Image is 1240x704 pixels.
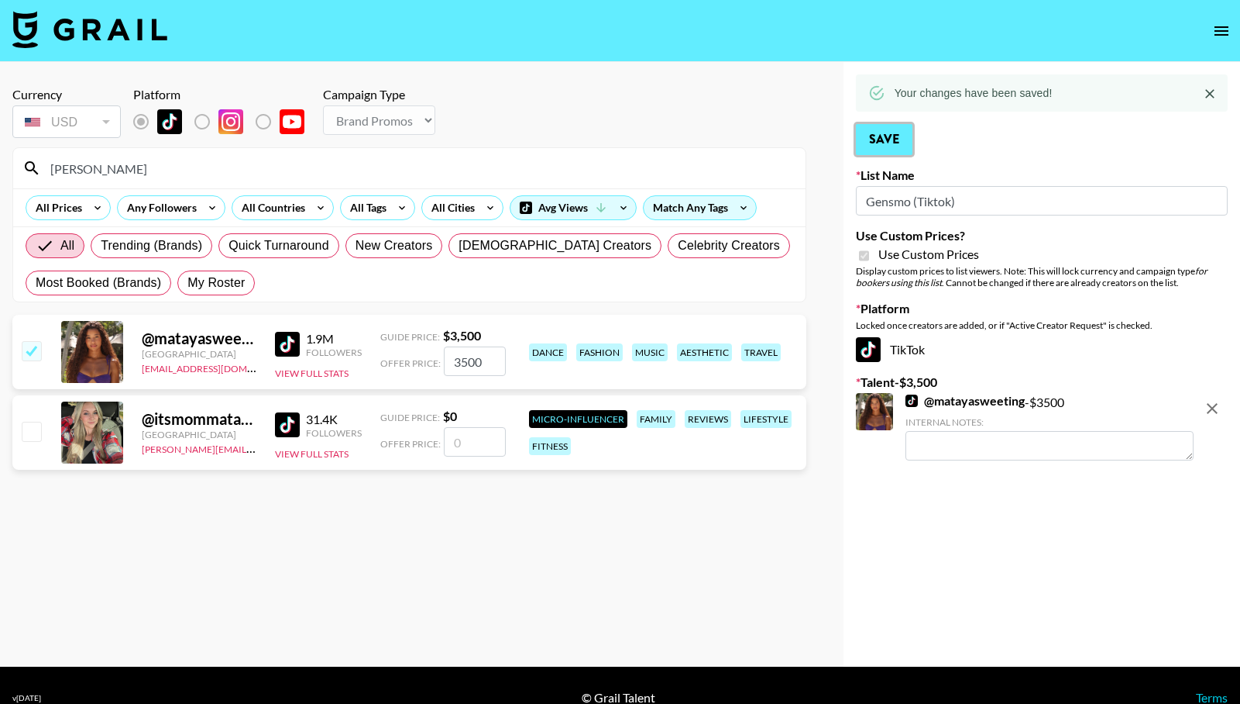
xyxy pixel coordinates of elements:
div: List locked to TikTok. [133,105,317,138]
div: Followers [306,347,362,358]
div: v [DATE] [12,693,41,703]
div: Match Any Tags [644,196,756,219]
div: Platform [133,87,317,102]
div: travel [741,343,781,361]
a: [EMAIL_ADDRESS][DOMAIN_NAME] [142,360,297,374]
strong: $ 0 [443,409,457,423]
div: [GEOGRAPHIC_DATA] [142,348,256,360]
button: open drawer [1206,16,1237,47]
button: View Full Stats [275,448,349,460]
img: Grail Talent [12,11,167,48]
input: Search by User Name [41,156,796,181]
span: Guide Price: [380,412,440,423]
div: lifestyle [740,410,792,428]
em: for bookers using this list [856,265,1207,288]
div: Avg Views [510,196,636,219]
div: fashion [576,343,623,361]
div: - $ 3500 [905,393,1194,461]
button: View Full Stats [275,368,349,379]
div: [GEOGRAPHIC_DATA] [142,429,256,440]
div: All Countries [232,196,308,219]
div: Your changes have been saved! [895,79,1053,107]
img: TikTok [275,412,300,437]
label: Talent - $ 3,500 [856,374,1228,390]
button: remove [1197,393,1228,424]
div: dance [529,343,567,361]
div: Currency is locked to USD [12,102,121,141]
label: Use Custom Prices? [856,228,1228,243]
div: music [632,343,668,361]
input: 0 [444,427,506,457]
button: Close [1198,82,1221,105]
div: USD [15,109,118,136]
div: Any Followers [118,196,200,219]
label: List Name [856,167,1228,183]
span: All [60,236,74,255]
div: @ itsmommataya [142,409,256,429]
img: YouTube [280,109,304,134]
span: New Creators [356,236,433,255]
img: TikTok [905,395,918,407]
span: Use Custom Prices [878,247,979,262]
button: Save [856,124,912,155]
label: Platform [856,301,1228,316]
span: Quick Turnaround [228,236,329,255]
div: Followers [306,427,362,439]
div: 31.4K [306,412,362,427]
img: TikTok [856,337,881,362]
div: Micro-Influencer [529,410,627,428]
div: All Cities [422,196,478,219]
div: Campaign Type [323,87,435,102]
div: All Prices [26,196,85,219]
span: Offer Price: [380,357,441,369]
span: Celebrity Creators [678,236,780,255]
span: [DEMOGRAPHIC_DATA] Creators [459,236,651,255]
a: @matayasweeting [905,393,1025,409]
img: TikTok [157,109,182,134]
div: fitness [529,437,571,455]
span: Offer Price: [380,438,441,450]
div: Locked once creators are added, or if "Active Creator Request" is checked. [856,319,1228,331]
strong: $ 3,500 [443,328,481,343]
div: aesthetic [677,343,732,361]
div: TikTok [856,337,1228,362]
a: [PERSON_NAME][EMAIL_ADDRESS][DOMAIN_NAME] [142,440,371,455]
span: Guide Price: [380,331,440,343]
div: All Tags [341,196,390,219]
div: Currency [12,87,121,102]
span: Most Booked (Brands) [36,274,161,292]
div: 1.9M [306,331,362,347]
div: Display custom prices to list viewers. Note: This will lock currency and campaign type . Cannot b... [856,265,1228,288]
input: 3,500 [444,347,506,376]
img: Instagram [218,109,243,134]
div: reviews [685,410,731,428]
div: @ matayasweeting [142,329,256,348]
img: TikTok [275,332,300,357]
span: Trending (Brands) [101,236,202,255]
div: family [637,410,675,428]
span: My Roster [187,274,245,292]
div: Internal Notes: [905,416,1194,428]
